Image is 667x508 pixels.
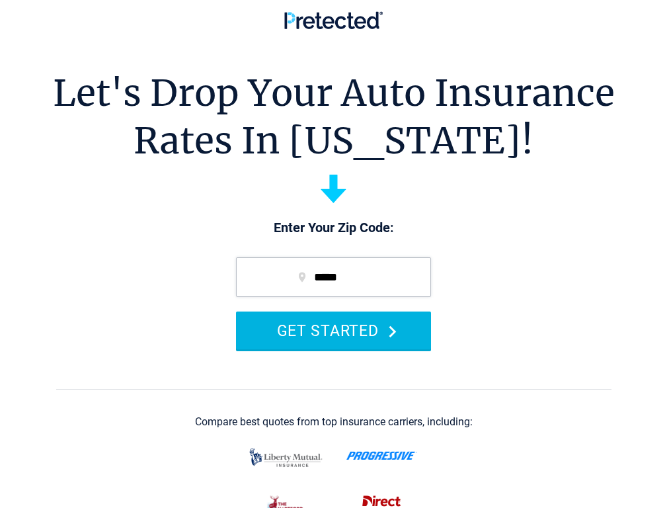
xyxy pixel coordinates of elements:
[195,416,473,428] div: Compare best quotes from top insurance carriers, including:
[236,312,431,349] button: GET STARTED
[246,442,326,474] img: liberty
[53,69,615,165] h1: Let's Drop Your Auto Insurance Rates In [US_STATE]!
[236,257,431,297] input: zip code
[346,451,417,460] img: progressive
[284,11,383,29] img: Pretected Logo
[223,219,444,237] p: Enter Your Zip Code:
